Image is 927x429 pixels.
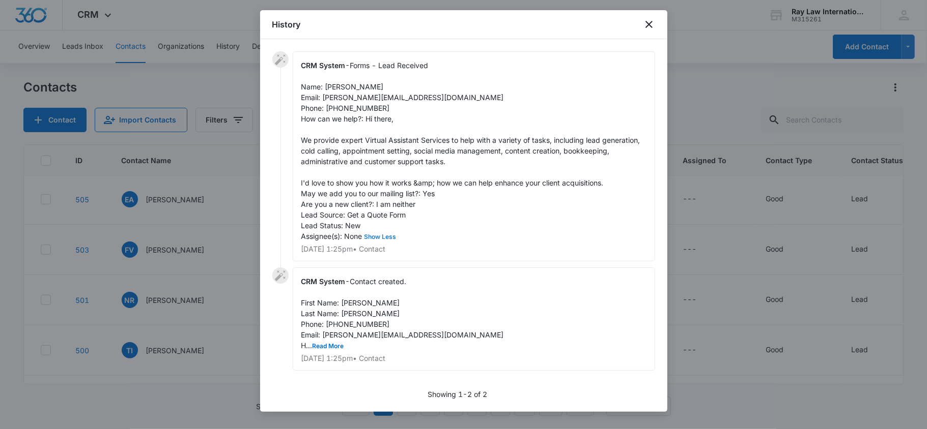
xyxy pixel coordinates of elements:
[272,18,301,30] h1: History
[301,61,346,70] span: CRM System
[293,51,655,261] div: -
[362,234,399,240] button: Show Less
[301,277,504,350] span: Contact created. First Name: [PERSON_NAME] Last Name: [PERSON_NAME] Phone: [PHONE_NUMBER] Email: ...
[301,246,647,253] p: [DATE] 1:25pm • Contact
[301,61,642,240] span: Forms - Lead Received Name: [PERSON_NAME] Email: [PERSON_NAME][EMAIL_ADDRESS][DOMAIN_NAME] Phone:...
[428,389,487,400] p: Showing 1-2 of 2
[301,355,647,362] p: [DATE] 1:25pm • Contact
[301,277,346,286] span: CRM System
[643,18,655,30] button: close
[293,267,655,371] div: -
[313,343,344,349] button: Read More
